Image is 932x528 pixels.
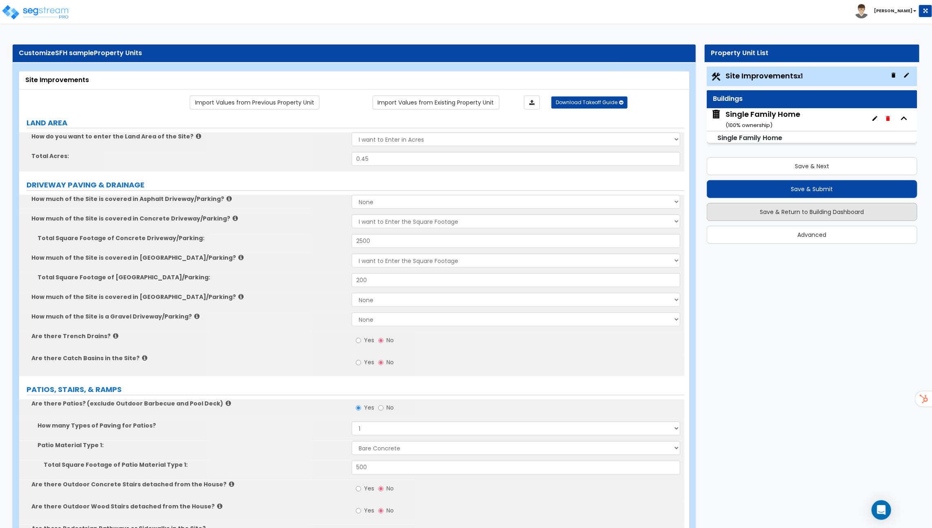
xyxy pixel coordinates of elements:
label: How much of the Site is covered in [GEOGRAPHIC_DATA]/Parking? [31,254,346,262]
input: No [378,336,384,345]
label: Are there Outdoor Concrete Stairs detached from the House? [31,480,346,488]
small: x1 [797,72,803,80]
i: click for more info! [229,481,234,487]
span: Site Improvements [726,71,803,81]
label: LAND AREA [27,118,684,128]
span: Yes [364,484,374,492]
label: Are there Trench Drains? [31,332,346,340]
div: Single Family Home [726,109,800,130]
img: Construction.png [711,71,721,82]
label: How much of the Site is a Gravel Driveway/Parking? [31,312,346,321]
button: Save & Return to Building Dashboard [707,203,917,221]
small: ( 100 % ownership) [726,121,772,129]
i: click for more info! [226,196,232,202]
div: Site Improvements [25,76,683,85]
input: No [378,484,384,493]
label: Are there Patios? (exclude Outdoor Barbecue and Pool Deck) [31,399,346,408]
label: DRIVEWAY PAVING & DRAINAGE [27,180,684,190]
input: Yes [356,506,361,515]
a: Import the dynamic attribute values from previous properties. [190,96,320,109]
label: Total Square Footage of Concrete Driveway/Parking: [38,234,346,242]
input: Yes [356,336,361,345]
input: Yes [356,484,361,493]
i: click for more info! [238,294,244,300]
span: Download Takeoff Guide [556,99,617,106]
button: Save & Next [707,157,917,175]
img: building.svg [711,109,721,120]
i: click for more info! [233,215,238,221]
i: click for more info! [196,133,201,139]
label: Are there Outdoor Wood Stairs detached from the House? [31,502,346,510]
input: No [378,506,384,515]
img: logo_pro_r.png [1,4,71,20]
div: Customize Property Units [19,49,690,58]
span: No [386,336,394,344]
span: No [386,484,394,492]
i: click for more info! [226,400,231,406]
label: How many Types of Paving for Patios? [38,421,346,430]
label: Are there Catch Basins in the Site? [31,354,346,362]
button: Download Takeoff Guide [551,96,628,109]
label: Total Square Footage of Patio Material Type 1: [44,461,346,469]
span: Single Family Home [711,109,800,130]
button: Advanced [707,226,917,244]
span: No [386,358,394,366]
label: How do you want to enter the Land Area of the Site? [31,132,346,140]
i: click for more info! [217,503,222,509]
input: Yes [356,403,361,412]
input: No [378,403,384,412]
div: Buildings [713,94,911,104]
img: avatar.png [854,4,869,18]
input: No [378,358,384,367]
i: click for more info! [113,333,118,339]
label: How much of the Site is covered in Concrete Driveway/Parking? [31,214,346,223]
i: click for more info! [194,313,200,319]
i: click for more info! [142,355,147,361]
label: PATIOS, STAIRS, & RAMPS [27,384,684,395]
span: Yes [364,403,374,412]
span: Yes [364,358,374,366]
b: [PERSON_NAME] [874,8,912,14]
label: How much of the Site is covered in [GEOGRAPHIC_DATA]/Parking? [31,293,346,301]
label: Patio Material Type 1: [38,441,346,449]
span: Yes [364,336,374,344]
a: Import the dynamic attributes value through Excel sheet [524,96,540,109]
i: click for more info! [238,254,244,261]
div: Property Unit List [711,49,913,58]
label: Total Square Footage of [GEOGRAPHIC_DATA]/Parking: [38,273,346,281]
span: No [386,403,394,412]
span: No [386,506,394,515]
small: Single Family Home [717,133,782,143]
input: Yes [356,358,361,367]
a: Import the dynamic attribute values from existing properties. [373,96,499,109]
label: How much of the Site is covered in Asphalt Driveway/Parking? [31,195,346,203]
span: Yes [364,506,374,515]
div: Open Intercom Messenger [872,500,891,520]
label: Total Acres: [31,152,346,160]
button: Save & Submit [707,180,917,198]
span: SFH sample [55,48,94,58]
